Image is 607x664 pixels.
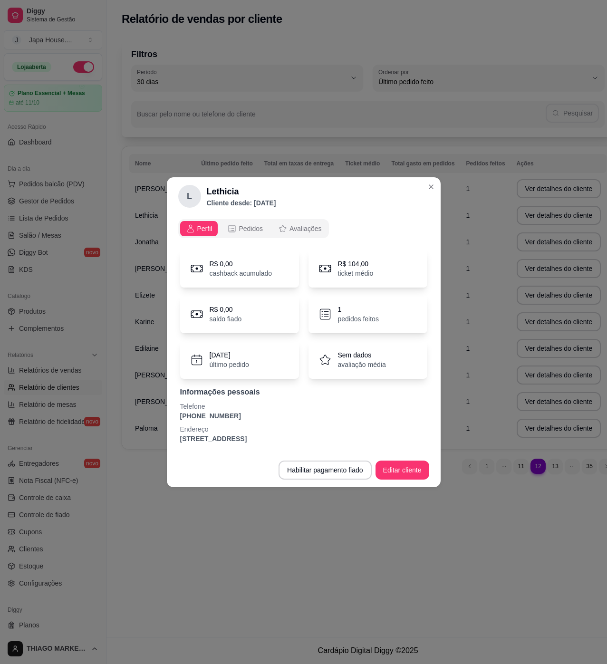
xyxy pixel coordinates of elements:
p: [STREET_ADDRESS] [180,434,427,443]
p: avaliação média [338,360,386,369]
button: Editar cliente [376,461,429,480]
button: Close [424,179,439,194]
span: Pedidos [239,224,263,233]
div: opções [178,219,429,238]
p: último pedido [210,360,249,369]
span: Perfil [197,224,212,233]
span: Avaliações [289,224,321,233]
p: [DATE] [210,350,249,360]
p: Endereço [180,424,427,434]
p: R$ 0,00 [210,259,272,269]
h2: Lethicia [207,185,276,198]
p: saldo fiado [210,314,242,324]
p: 1 [338,305,379,314]
p: [PHONE_NUMBER] [180,411,427,421]
p: Informações pessoais [180,386,427,398]
p: Cliente desde: [DATE] [207,198,276,208]
p: pedidos feitos [338,314,379,324]
div: opções [178,219,329,238]
p: cashback acumulado [210,269,272,278]
p: Sem dados [338,350,386,360]
p: R$ 0,00 [210,305,242,314]
p: Telefone [180,402,427,411]
p: R$ 104,00 [338,259,374,269]
button: Habilitar pagamento fiado [279,461,372,480]
p: ticket médio [338,269,374,278]
div: L [178,185,201,208]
